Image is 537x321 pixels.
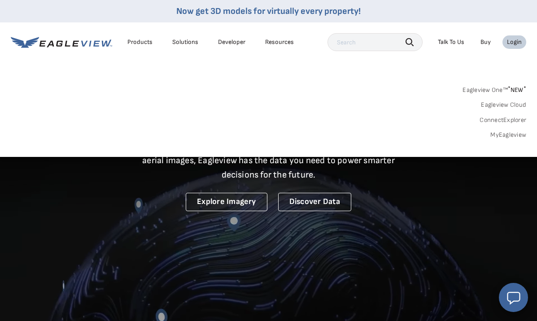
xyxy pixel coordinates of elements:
[265,38,294,46] div: Resources
[508,86,526,94] span: NEW
[480,38,491,46] a: Buy
[463,83,526,94] a: Eagleview One™*NEW*
[127,38,153,46] div: Products
[499,283,528,312] button: Open chat window
[218,38,245,46] a: Developer
[131,139,406,182] p: A new era starts here. Built on more than 3.5 billion high-resolution aerial images, Eagleview ha...
[480,116,526,124] a: ConnectExplorer
[172,38,198,46] div: Solutions
[327,33,423,51] input: Search
[507,38,522,46] div: Login
[278,193,351,211] a: Discover Data
[490,131,526,139] a: MyEagleview
[438,38,464,46] div: Talk To Us
[176,6,361,17] a: Now get 3D models for virtually every property!
[186,193,267,211] a: Explore Imagery
[481,101,526,109] a: Eagleview Cloud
